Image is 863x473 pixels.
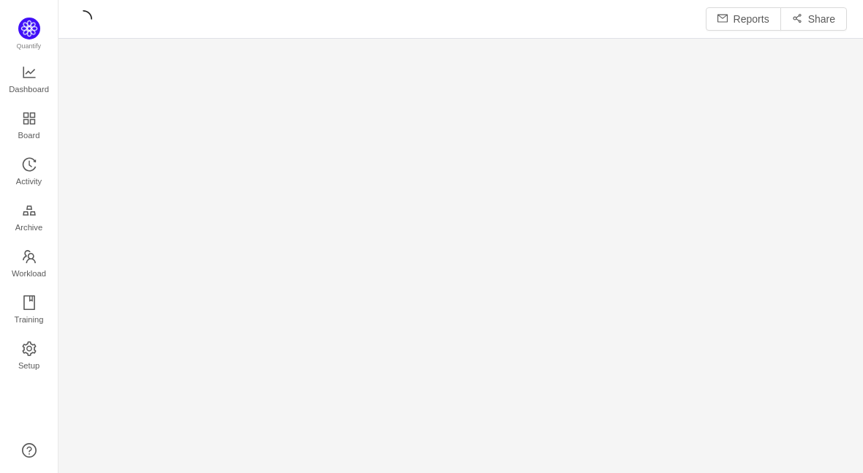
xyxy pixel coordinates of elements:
[75,10,92,28] i: icon: loading
[22,341,37,356] i: icon: setting
[22,249,37,264] i: icon: team
[15,213,42,242] span: Archive
[9,75,49,104] span: Dashboard
[22,157,37,172] i: icon: history
[22,158,37,187] a: Activity
[22,443,37,458] a: icon: question-circle
[22,203,37,218] i: icon: gold
[17,42,42,50] span: Quantify
[18,121,40,150] span: Board
[780,7,847,31] button: icon: share-altShare
[12,259,46,288] span: Workload
[18,18,40,39] img: Quantify
[22,250,37,279] a: Workload
[22,342,37,371] a: Setup
[22,112,37,141] a: Board
[706,7,781,31] button: icon: mailReports
[22,295,37,310] i: icon: book
[22,204,37,233] a: Archive
[22,66,37,95] a: Dashboard
[14,305,43,334] span: Training
[16,167,42,196] span: Activity
[22,111,37,126] i: icon: appstore
[22,65,37,80] i: icon: line-chart
[18,351,39,380] span: Setup
[22,296,37,325] a: Training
